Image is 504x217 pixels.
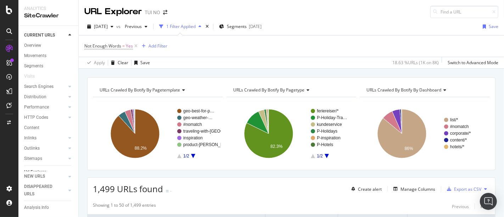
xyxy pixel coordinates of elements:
[452,202,469,211] button: Previous
[317,135,341,140] text: P-inspiration
[24,32,66,39] a: CURRENT URLS
[84,57,105,68] button: Apply
[401,186,435,192] div: Manage Columns
[163,10,167,15] div: arrow-right-arrow-left
[126,41,133,51] span: Yes
[24,134,66,142] a: Inlinks
[317,122,342,127] text: kundeservice
[317,108,339,113] text: feriereiser/*
[183,142,238,147] text: product-[PERSON_NAME]…
[156,21,204,32] button: 1 Filter Applied
[24,83,66,90] a: Search Engines
[98,84,217,96] h4: URLs Crawled By Botify By pagetemplate
[24,114,48,121] div: HTTP Codes
[94,23,108,29] span: 2025 Aug. 29th
[139,42,167,50] button: Add Filter
[480,193,497,210] div: Open Intercom Messenger
[249,23,262,29] div: [DATE]
[145,9,160,16] div: TUI NO
[24,52,73,60] a: Movements
[24,93,66,101] a: Distribution
[444,183,481,195] button: Export as CSV
[317,142,333,147] text: P-Hotels
[183,115,213,120] text: geo-weather-…
[445,57,498,68] button: Switch to Advanced Mode
[358,186,382,192] div: Create alert
[366,87,441,93] span: URLs Crawled By Botify By dashboard
[118,60,128,66] div: Clear
[24,134,37,142] div: Inlinks
[226,103,354,165] svg: A chart.
[24,62,73,70] a: Segments
[24,93,46,101] div: Distribution
[24,73,42,80] a: Visits
[166,23,196,29] div: 1 Filter Applied
[430,6,498,18] input: Find a URL
[24,124,73,132] a: Content
[183,108,214,113] text: geo-best-for-p…
[24,62,43,70] div: Segments
[270,144,282,149] text: 82.3%
[183,129,254,134] text: traveling-with-[GEOGRAPHIC_DATA]
[450,144,464,149] text: hotels/*
[317,129,337,134] text: P-Holidays
[24,145,40,152] div: Outlinks
[24,42,41,49] div: Overview
[93,103,221,165] svg: A chart.
[183,154,189,158] text: 1/2
[24,42,73,49] a: Overview
[204,23,210,30] div: times
[24,12,73,20] div: SiteCrawler
[24,6,73,12] div: Analytics
[24,155,42,162] div: Sitemaps
[149,43,167,49] div: Add Filter
[24,83,54,90] div: Search Engines
[480,21,498,32] button: Save
[227,23,247,29] span: Segments
[108,57,128,68] button: Clear
[131,57,150,68] button: Save
[360,103,488,165] svg: A chart.
[454,186,481,192] div: Export as CSV
[122,23,142,29] span: Previous
[317,115,347,120] text: P-Holiday-Tra…
[365,84,483,96] h4: URLs Crawled By Botify By dashboard
[24,168,46,176] div: Url Explorer
[450,138,467,143] text: content/*
[135,146,147,151] text: 88.2%
[450,117,458,122] text: list/*
[489,23,498,29] div: Save
[24,168,73,176] a: Url Explorer
[216,21,264,32] button: Segments[DATE]
[24,173,45,180] div: NEW URLS
[183,135,203,140] text: inspiration
[24,145,66,152] a: Outlinks
[24,104,49,111] div: Performance
[452,204,469,210] div: Previous
[24,32,55,39] div: CURRENT URLS
[450,124,469,129] text: #nomatch
[116,23,122,29] span: vs
[84,6,142,18] div: URL Explorer
[140,60,150,66] div: Save
[24,114,66,121] a: HTTP Codes
[450,131,471,136] text: corporate/*
[24,155,66,162] a: Sitemaps
[170,188,172,194] div: -
[24,204,49,211] div: Analysis Info
[392,60,439,66] div: 18.63 % URLs ( 1K on 8K )
[24,183,60,198] div: DISAPPEARED URLS
[24,183,66,198] a: DISAPPEARED URLS
[84,43,121,49] span: Not Enough Words
[405,146,413,151] text: 86%
[391,185,435,193] button: Manage Columns
[24,73,35,80] div: Visits
[183,122,202,127] text: #nomatch
[24,52,46,60] div: Movements
[24,204,73,211] a: Analysis Info
[24,104,66,111] a: Performance
[348,183,382,195] button: Create alert
[166,190,169,192] img: Equal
